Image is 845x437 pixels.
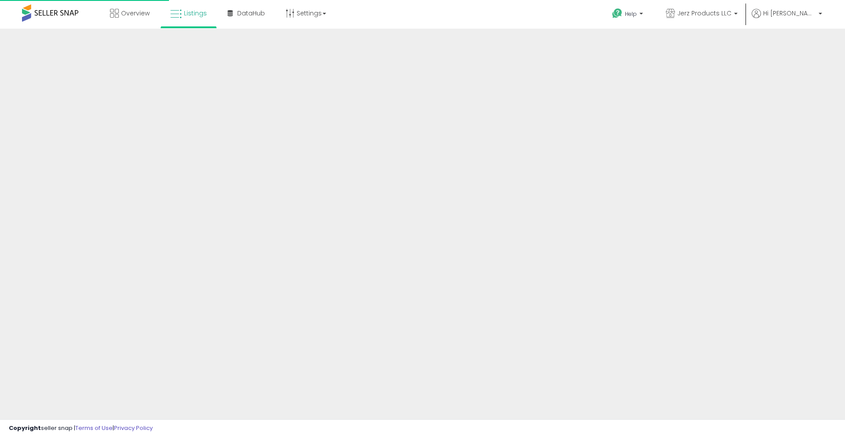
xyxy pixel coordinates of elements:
[763,9,816,18] span: Hi [PERSON_NAME]
[612,8,623,19] i: Get Help
[752,9,822,29] a: Hi [PERSON_NAME]
[237,9,265,18] span: DataHub
[605,1,652,29] a: Help
[677,9,731,18] span: Jerz Products LLC
[184,9,207,18] span: Listings
[121,9,150,18] span: Overview
[625,10,637,18] span: Help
